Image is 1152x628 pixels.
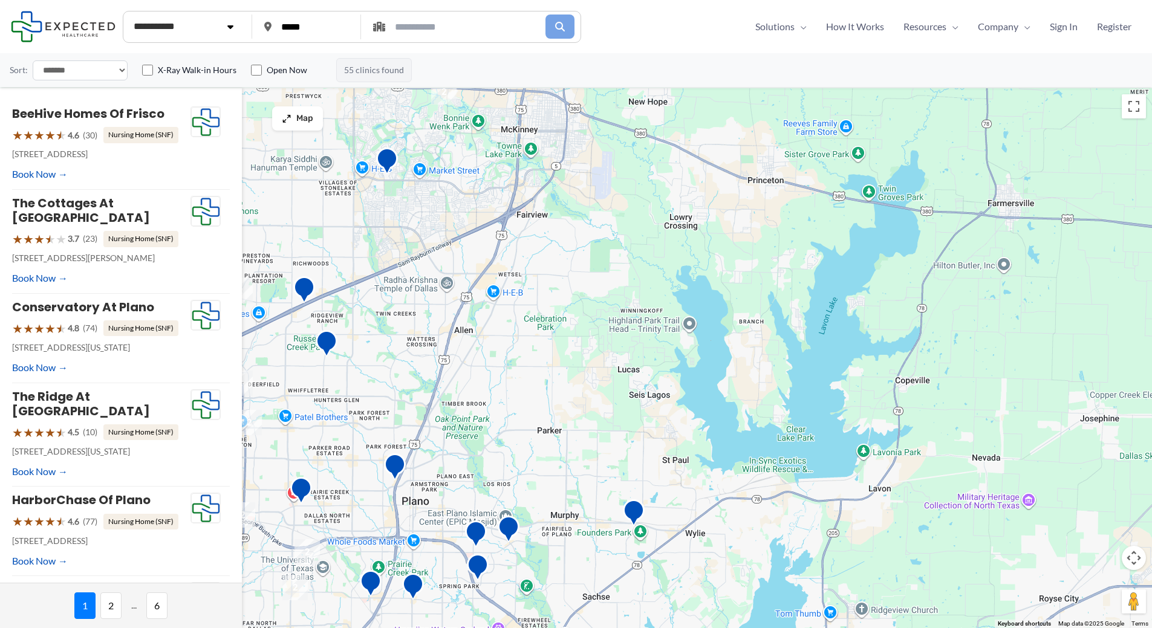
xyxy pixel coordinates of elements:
[946,18,958,36] span: Menu Toggle
[45,228,56,250] span: ★
[12,146,190,162] p: [STREET_ADDRESS]
[191,196,220,227] img: Expected Healthcare Logo
[103,424,178,440] span: Nursing Home (SNF)
[998,620,1051,628] button: Keyboard shortcuts
[83,128,97,143] span: (30)
[100,592,122,619] span: 2
[34,124,45,146] span: ★
[288,271,320,312] div: North Star Diagnostic Imaging
[191,300,220,331] img: Expected Healthcare Logo
[1122,94,1146,118] button: Toggle fullscreen view
[34,421,45,444] span: ★
[1122,546,1146,570] button: Map camera controls
[903,18,946,36] span: Resources
[191,390,220,420] img: Expected Healthcare Logo
[83,231,97,247] span: (23)
[493,511,524,551] div: RAYUS Radiology
[1122,589,1146,613] button: Drag Pegman onto the map to open Street View
[34,510,45,533] span: ★
[12,250,190,266] p: [STREET_ADDRESS][PERSON_NAME]
[12,195,150,226] a: The Cottages at [GEOGRAPHIC_DATA]
[12,462,68,481] a: Book Now
[12,421,23,444] span: ★
[12,317,23,340] span: ★
[68,231,79,247] span: 3.7
[34,317,45,340] span: ★
[103,127,178,143] span: Nursing Home (SNF)
[1097,18,1131,36] span: Register
[795,18,807,36] span: Menu Toggle
[746,18,816,36] a: SolutionsMenu Toggle
[12,388,150,419] a: The Ridge at [GEOGRAPHIC_DATA]
[103,514,178,529] span: Nursing Home (SNF)
[12,340,190,355] p: [STREET_ADDRESS][US_STATE]
[12,269,68,287] a: Book Now
[296,114,313,124] span: Map
[68,320,79,336] span: 4.8
[968,18,1040,36] a: CompanyMenu Toggle
[12,510,23,533] span: ★
[83,320,97,336] span: (74)
[12,444,190,459] p: [STREET_ADDRESS][US_STATE]
[56,228,67,250] span: ★
[56,317,67,340] span: ★
[826,18,884,36] span: How It Works
[12,358,68,377] a: Book Now
[34,228,45,250] span: ★
[45,510,56,533] span: ★
[1018,18,1030,36] span: Menu Toggle
[83,424,97,440] span: (10)
[12,491,151,508] a: HarborChase of Plano
[103,231,178,247] span: Nursing Home (SNF)
[371,143,403,183] div: RAYUS Radiology
[460,516,492,556] div: Gateway Diagnostic Imaging Richardson
[12,228,23,250] span: ★
[267,64,307,76] label: Open Now
[191,493,220,523] img: Expected Healthcare Logo
[978,18,1018,36] span: Company
[158,64,236,76] label: X-Ray Walk-in Hours
[146,592,168,619] span: 6
[23,510,34,533] span: ★
[68,128,79,143] span: 4.6
[285,472,317,513] div: North Star Diagnostic Imaging
[426,74,461,109] div: 2
[12,105,164,122] a: BeeHive Homes of Frisco
[336,58,412,82] span: 55 clinics found
[12,581,150,612] a: Parkview in [GEOGRAPHIC_DATA]
[126,592,142,619] span: ...
[12,124,23,146] span: ★
[223,366,258,401] div: 2
[23,317,34,340] span: ★
[1050,18,1078,36] span: Sign In
[816,18,894,36] a: How It Works
[1087,18,1141,36] a: Register
[45,421,56,444] span: ★
[68,424,79,440] span: 4.5
[462,549,493,589] div: Touchstone Imaging North Garland
[223,273,258,308] div: 2
[10,62,28,78] label: Sort:
[12,299,154,316] a: Conservatory At Plano
[23,228,34,250] span: ★
[23,421,34,444] span: ★
[56,421,67,444] span: ★
[379,448,411,489] div: Akumin
[1040,18,1087,36] a: Sign In
[45,317,56,340] span: ★
[397,568,429,609] div: Akumin
[290,534,325,569] div: 2
[282,114,291,123] img: Maximize
[1131,620,1148,627] a: Terms (opens in new tab)
[272,106,323,131] button: Map
[1058,620,1124,627] span: Map data ©2025 Google
[618,494,649,535] div: Envision Imaging of Wylie
[23,124,34,146] span: ★
[56,124,67,146] span: ★
[45,124,56,146] span: ★
[12,165,68,183] a: Book Now
[225,497,260,533] div: 2
[191,107,220,137] img: Expected Healthcare Logo
[755,18,795,36] span: Solutions
[68,514,79,529] span: 4.6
